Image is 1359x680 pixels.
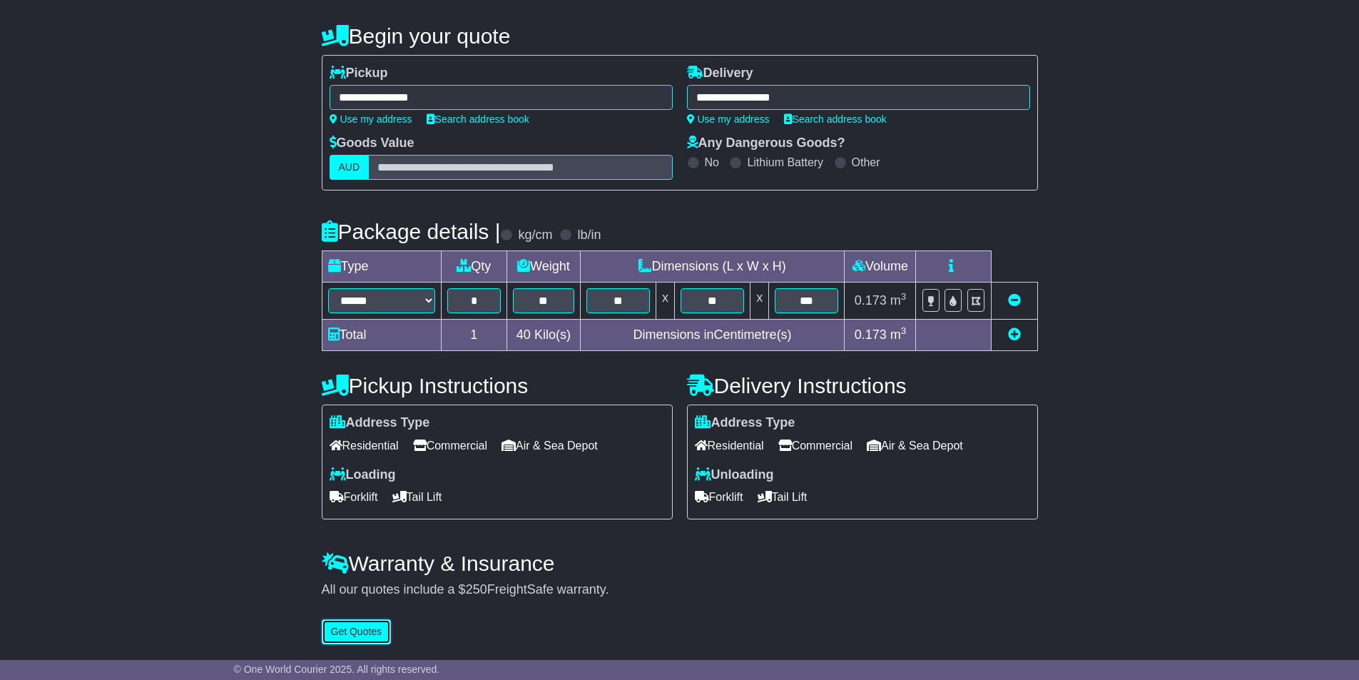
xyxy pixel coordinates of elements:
label: Unloading [695,467,774,483]
td: Type [322,251,441,283]
label: Delivery [687,66,753,81]
div: All our quotes include a $ FreightSafe warranty. [322,582,1038,598]
label: Lithium Battery [747,156,823,169]
a: Use my address [330,113,412,125]
h4: Warranty & Insurance [322,552,1038,575]
h4: Begin your quote [322,24,1038,48]
a: Add new item [1008,328,1021,342]
span: m [890,293,907,308]
span: 0.173 [855,328,887,342]
label: Any Dangerous Goods? [687,136,845,151]
span: Commercial [778,435,852,457]
span: Air & Sea Depot [502,435,598,457]
h4: Pickup Instructions [322,374,673,397]
td: x [656,283,674,320]
span: Forklift [330,486,378,508]
label: Address Type [695,415,795,431]
a: Remove this item [1008,293,1021,308]
span: Forklift [695,486,743,508]
sup: 3 [901,291,907,302]
label: No [705,156,719,169]
label: Loading [330,467,396,483]
label: lb/in [577,228,601,243]
span: Commercial [413,435,487,457]
td: Kilo(s) [507,320,581,351]
label: Address Type [330,415,430,431]
span: m [890,328,907,342]
h4: Package details | [322,220,501,243]
td: Dimensions (L x W x H) [580,251,845,283]
sup: 3 [901,325,907,336]
span: © One World Courier 2025. All rights reserved. [234,664,440,675]
span: Residential [330,435,399,457]
span: Residential [695,435,764,457]
a: Search address book [427,113,529,125]
a: Search address book [784,113,887,125]
a: Use my address [687,113,770,125]
h4: Delivery Instructions [687,374,1038,397]
span: 40 [516,328,531,342]
span: 250 [466,582,487,597]
label: Goods Value [330,136,414,151]
td: x [750,283,769,320]
td: Total [322,320,441,351]
span: 0.173 [855,293,887,308]
span: Air & Sea Depot [867,435,963,457]
td: 1 [441,320,507,351]
label: kg/cm [518,228,552,243]
td: Weight [507,251,581,283]
td: Volume [845,251,916,283]
td: Qty [441,251,507,283]
label: Pickup [330,66,388,81]
label: Other [852,156,880,169]
span: Tail Lift [758,486,808,508]
button: Get Quotes [322,619,392,644]
label: AUD [330,155,370,180]
span: Tail Lift [392,486,442,508]
td: Dimensions in Centimetre(s) [580,320,845,351]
